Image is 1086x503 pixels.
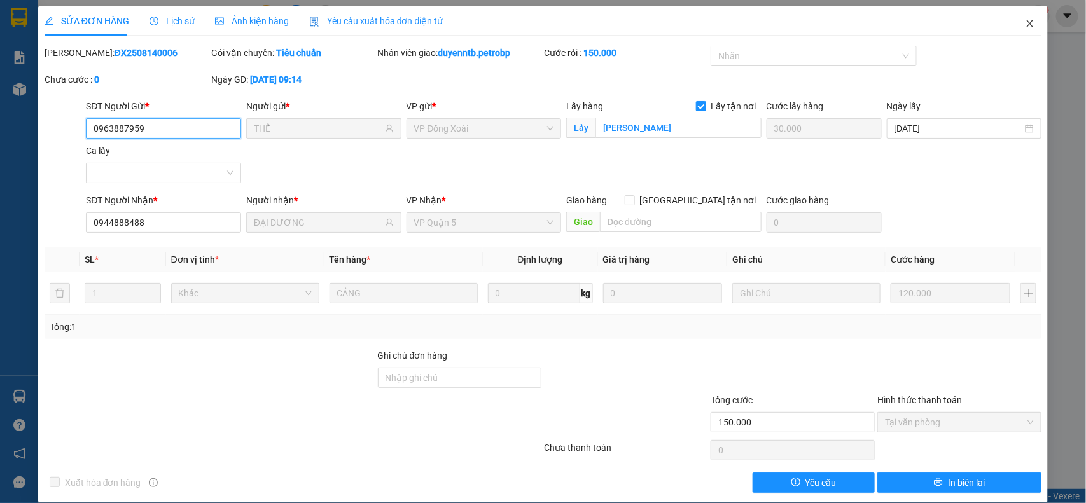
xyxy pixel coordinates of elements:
span: VP Đồng Xoài [414,119,554,138]
span: Giao hàng [566,195,607,205]
button: exclamation-circleYêu cầu [753,472,875,493]
div: Chưa cước : [45,72,209,86]
span: Tại văn phòng [885,413,1034,432]
label: Ghi chú đơn hàng [378,350,448,361]
div: 50.000 [97,82,187,100]
span: Lịch sử [150,16,195,26]
span: Cước hàng [891,254,935,265]
span: kg [580,283,593,303]
th: Ghi chú [727,247,886,272]
input: Cước giao hàng [767,212,882,233]
span: Gửi: [11,12,31,25]
input: Tên người gửi [254,121,382,135]
input: Tên người nhận [254,216,382,230]
label: Cước giao hàng [767,195,830,205]
div: Tổng: 1 [50,320,420,334]
span: Lấy [566,118,595,138]
label: Hình thức thanh toán [877,395,962,405]
div: SĐT Người Gửi [86,99,241,113]
div: Chưa thanh toán [543,441,710,463]
span: info-circle [149,478,158,487]
div: VP gửi [407,99,562,113]
input: Cước lấy hàng [767,118,882,139]
span: VP Nhận [407,195,442,205]
button: printerIn biên lai [877,472,1041,493]
div: Cước rồi : [544,46,708,60]
span: Yêu cầu xuất hóa đơn điện tử [309,16,443,26]
span: Tên hàng [330,254,371,265]
b: duyenntb.petrobp [438,48,511,58]
div: SĐT Người Nhận [86,193,241,207]
span: Xuất hóa đơn hàng [60,476,146,490]
span: Lấy hàng [566,101,603,111]
span: Nhận: [99,12,130,25]
span: close [1025,18,1035,29]
span: user [385,218,394,227]
span: SỬA ĐƠN HÀNG [45,16,129,26]
span: VP Quận 5 [414,213,554,232]
div: Nhân viên giao: [378,46,542,60]
div: [PERSON_NAME]: [45,46,209,60]
input: VD: Bàn, Ghế [330,283,478,303]
input: Ngày lấy [895,121,1023,135]
div: VP Quận 5 [11,11,90,41]
span: Giá trị hàng [603,254,650,265]
input: Dọc đường [600,212,762,232]
span: Lấy tận nơi [706,99,762,113]
span: edit [45,17,53,25]
input: 0 [891,283,1010,303]
b: Tiêu chuẩn [276,48,321,58]
span: Yêu cầu [805,476,837,490]
span: [GEOGRAPHIC_DATA] tận nơi [635,193,762,207]
b: 150.000 [583,48,616,58]
span: Khác [179,284,312,303]
div: VP Đắk Nhau [99,11,186,41]
button: plus [1020,283,1036,303]
div: Người gửi [246,99,401,113]
label: Ca lấy [86,146,110,156]
span: exclamation-circle [791,478,800,488]
span: Tổng cước [711,395,753,405]
div: HIỀN [99,41,186,57]
label: Ngày lấy [887,101,921,111]
span: picture [215,17,224,25]
span: clock-circle [150,17,158,25]
input: Lấy tận nơi [595,118,762,138]
span: SL [85,254,95,265]
div: Gói vận chuyển: [211,46,375,60]
div: Người nhận [246,193,401,207]
span: user [385,124,394,133]
span: printer [934,478,943,488]
div: Ngày GD: [211,72,375,86]
span: Giao [566,212,600,232]
b: [DATE] 09:14 [250,74,302,85]
label: Cước lấy hàng [767,101,824,111]
div: KING [11,41,90,57]
span: CC : [97,85,115,99]
img: icon [309,17,319,27]
input: Ghi Chú [732,283,881,303]
b: ĐX2508140006 [115,48,178,58]
span: Định lượng [518,254,563,265]
button: Close [1012,6,1048,42]
span: In biên lai [948,476,985,490]
input: Ghi chú đơn hàng [378,368,542,388]
button: delete [50,283,70,303]
span: Ảnh kiện hàng [215,16,289,26]
span: Đơn vị tính [171,254,219,265]
input: 0 [603,283,723,303]
b: 0 [94,74,99,85]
